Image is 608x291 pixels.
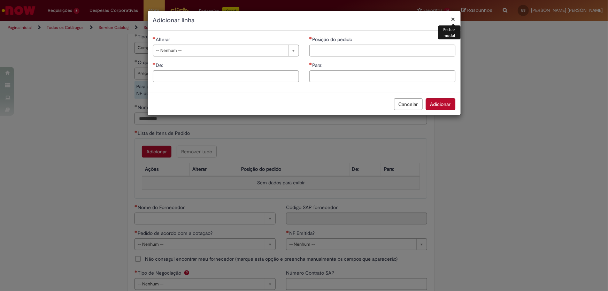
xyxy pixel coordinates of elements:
input: Para: [309,70,455,82]
span: Posição do pedido [313,36,354,43]
span: -- Nenhum -- [156,45,285,56]
div: Fechar modal [438,25,460,39]
span: Necessários [153,62,156,65]
input: Posição do pedido [309,45,455,56]
span: Para: [313,62,324,68]
span: De: [156,62,165,68]
span: Necessários [309,62,313,65]
input: De: [153,70,299,82]
button: Fechar modal [451,15,455,23]
button: Adicionar [426,98,455,110]
span: Necessários [309,37,313,39]
span: Alterar [156,36,172,43]
span: Necessários [153,37,156,39]
h2: Adicionar linha [153,16,455,25]
button: Cancelar [394,98,423,110]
